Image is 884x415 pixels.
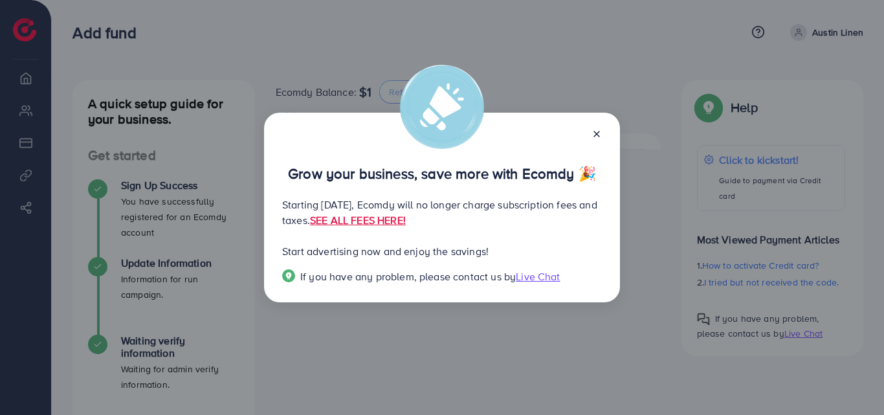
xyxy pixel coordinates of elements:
[400,65,484,149] img: alert
[300,269,516,284] span: If you have any problem, please contact us by
[516,269,560,284] span: Live Chat
[310,213,406,227] a: SEE ALL FEES HERE!
[282,243,602,259] p: Start advertising now and enjoy the savings!
[282,197,602,228] p: Starting [DATE], Ecomdy will no longer charge subscription fees and taxes.
[282,166,602,181] p: Grow your business, save more with Ecomdy 🎉
[282,269,295,282] img: Popup guide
